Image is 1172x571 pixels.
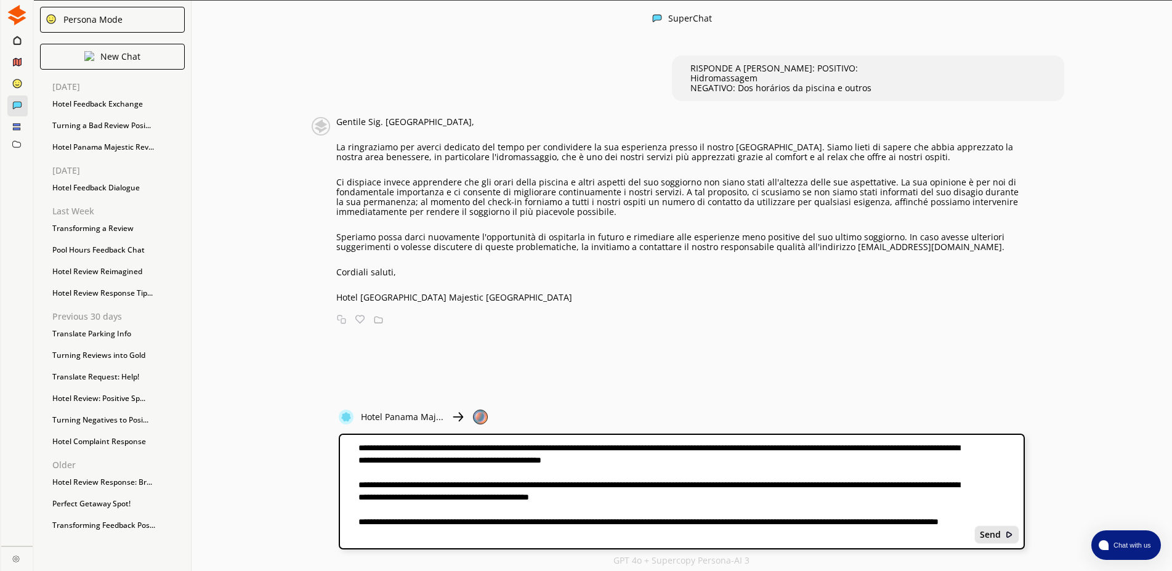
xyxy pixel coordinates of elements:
p: Ci dispiace invece apprendere che gli orari della piscina e altri aspetti del suo soggiorno non s... [336,177,1025,217]
img: Close [1005,530,1014,539]
p: [DATE] [52,82,191,92]
div: SuperChat [668,14,712,25]
div: Hotel Complaint Response [46,432,191,451]
p: New Chat [100,52,140,62]
div: Hotel Panama Majestic Rev... [46,138,191,156]
p: Gentile Sig. [GEOGRAPHIC_DATA], [336,117,1025,127]
div: Persona Mode [59,15,123,25]
p: Hotel Panama Maj... [361,412,443,422]
div: Hotel Review: Positive Sp... [46,389,191,408]
p: GPT 4o + Supercopy Persona-AI 3 [613,556,750,565]
a: Close [1,546,33,568]
p: Last Week [52,206,191,216]
p: La ringraziamo per averci dedicato del tempo per condividere la sua esperienza presso il nostro [... [336,142,1025,162]
div: Hotel Review Response Tip... [46,284,191,302]
div: Hotel Review Reimagined [46,262,191,281]
b: Send [980,530,1001,540]
div: Transforming Feedback Pos... [46,516,191,535]
div: Turning Reviews into Gold [46,346,191,365]
p: Hidromassagem [690,73,871,83]
div: Perfect Getaway Spot! [46,495,191,513]
p: Previous 30 days [52,312,191,322]
img: Copy [337,315,346,324]
div: Hotel Review Response: Br... [46,473,191,492]
div: Hotel Feedback Dialogue [46,179,191,197]
div: Translate Parking Info [46,325,191,343]
div: Pool Hours Feedback Chat [46,241,191,259]
img: Close [451,410,466,424]
p: Hotel [GEOGRAPHIC_DATA] Majestic [GEOGRAPHIC_DATA] [336,293,1025,302]
img: Close [46,14,57,25]
img: Close [339,410,354,424]
img: Close [7,5,27,25]
p: RISPONDE A [PERSON_NAME]: POSITIVO: [690,63,871,73]
img: Close [312,117,330,136]
p: Cordiali saluti, [336,267,1025,277]
div: Translate Request: Help! [46,368,191,386]
img: Save [374,315,383,324]
p: Older [52,460,191,470]
p: [DATE] [52,166,191,176]
div: Transforming a Review [46,219,191,238]
div: Turning Negatives to Posi... [46,411,191,429]
img: Close [12,555,20,562]
button: atlas-launcher [1091,530,1161,560]
img: Close [473,410,488,424]
img: Favorite [355,315,365,324]
div: Hotel Feedback Exchange [46,95,191,113]
img: Close [652,14,662,23]
p: Speriamo possa darci nuovamente l'opportunità di ospitarla in futuro e rimediare alle esperienze ... [336,232,1025,252]
span: Chat with us [1109,540,1154,550]
img: Close [84,51,94,61]
div: Turning a Bad Review Posi... [46,116,191,135]
p: NEGATIVO: Dos horários da piscina e outros [690,83,871,93]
